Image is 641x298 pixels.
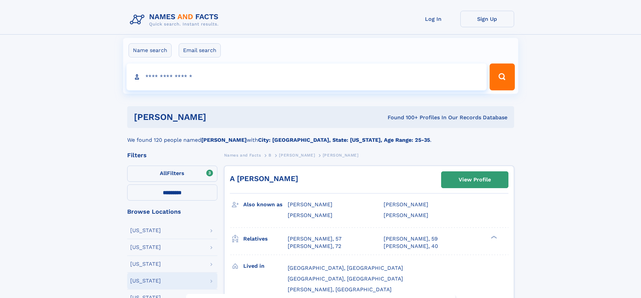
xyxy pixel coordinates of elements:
[384,201,428,208] span: [PERSON_NAME]
[279,153,315,158] span: [PERSON_NAME]
[127,128,514,144] div: We found 120 people named with .
[288,235,342,243] a: [PERSON_NAME], 57
[258,137,430,143] b: City: [GEOGRAPHIC_DATA], State: [US_STATE], Age Range: 25-35
[384,212,428,218] span: [PERSON_NAME]
[127,152,217,158] div: Filters
[489,235,497,239] div: ❯
[460,11,514,27] a: Sign Up
[288,275,403,282] span: [GEOGRAPHIC_DATA], [GEOGRAPHIC_DATA]
[269,151,272,159] a: B
[279,151,315,159] a: [PERSON_NAME]
[243,233,288,245] h3: Relatives
[243,199,288,210] h3: Also known as
[288,286,392,293] span: [PERSON_NAME], [GEOGRAPHIC_DATA]
[127,11,224,29] img: Logo Names and Facts
[179,43,221,57] label: Email search
[130,228,161,233] div: [US_STATE]
[288,243,341,250] a: [PERSON_NAME], 72
[130,261,161,267] div: [US_STATE]
[127,166,217,182] label: Filters
[490,63,514,90] button: Search Button
[134,113,297,121] h1: [PERSON_NAME]
[230,174,298,183] a: A [PERSON_NAME]
[288,265,403,271] span: [GEOGRAPHIC_DATA], [GEOGRAPHIC_DATA]
[127,63,487,90] input: search input
[441,172,508,188] a: View Profile
[384,235,438,243] a: [PERSON_NAME], 59
[459,172,491,187] div: View Profile
[130,278,161,284] div: [US_STATE]
[201,137,247,143] b: [PERSON_NAME]
[384,243,438,250] a: [PERSON_NAME], 40
[243,260,288,272] h3: Lived in
[127,209,217,215] div: Browse Locations
[224,151,261,159] a: Names and Facts
[323,153,359,158] span: [PERSON_NAME]
[130,245,161,250] div: [US_STATE]
[297,114,507,121] div: Found 100+ Profiles In Our Records Database
[288,212,332,218] span: [PERSON_NAME]
[160,170,167,176] span: All
[269,153,272,158] span: B
[129,43,172,57] label: Name search
[288,201,332,208] span: [PERSON_NAME]
[406,11,460,27] a: Log In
